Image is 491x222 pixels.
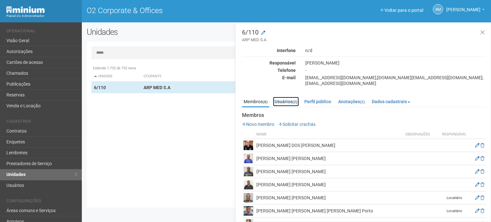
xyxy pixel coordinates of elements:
[255,178,404,191] td: [PERSON_NAME] [PERSON_NAME]
[242,122,274,127] a: Novo membro
[480,156,484,161] a: Excluir membro
[475,182,479,187] a: Editar membro
[255,130,404,139] th: Nome
[244,180,253,189] img: user.png
[237,75,300,80] div: E-mail
[300,67,491,73] div: -
[370,97,412,106] a: Dados cadastrais
[255,204,404,218] td: [PERSON_NAME] [PERSON_NAME] [PERSON_NAME] Porto
[278,122,316,127] a: Solicitar crachás
[475,156,479,161] a: Editar membro
[438,204,470,218] td: Locatário
[244,154,253,163] img: user.png
[244,193,253,203] img: user.png
[244,206,253,216] img: user.png
[6,29,77,35] li: Operacional
[300,75,491,86] div: [EMAIL_ADDRESS][DOMAIN_NAME];[DOMAIN_NAME][EMAIL_ADDRESS][DOMAIN_NAME]; [EMAIL_ADDRESS][DOMAIN_NAME]
[480,169,484,174] a: Excluir membro
[255,165,404,178] td: [PERSON_NAME] [PERSON_NAME]
[360,100,365,104] small: (2)
[244,141,253,150] img: user.png
[480,208,484,213] a: Excluir membro
[244,167,253,176] img: user.png
[6,13,77,19] div: Painel do Administrador
[237,60,300,66] div: Responsável
[300,48,491,53] div: n/d
[475,208,479,213] a: Editar membro
[480,143,484,148] a: Excluir membro
[255,191,404,204] td: [PERSON_NAME] [PERSON_NAME]
[6,6,45,13] img: Minium
[144,85,170,90] strong: ARP MED S.A
[337,97,366,106] a: Anotações(2)
[480,195,484,200] a: Excluir membro
[87,6,282,15] h1: O2 Corporate & Offices
[273,97,299,106] a: Usuários(2)
[242,29,486,43] h3: 6/110
[446,8,485,13] a: [PERSON_NAME]
[91,71,141,82] th: Unidade: activate to sort column descending
[237,67,300,73] div: Telefone
[261,30,265,36] a: Modificar a unidade
[446,1,480,12] span: Rogério Machado
[381,8,423,13] a: Voltar para o portal
[255,152,404,165] td: [PERSON_NAME] [PERSON_NAME]
[91,65,481,71] div: Exibindo 1-732 de 732 itens
[475,169,479,174] a: Editar membro
[303,97,333,106] a: Perfil público
[475,195,479,200] a: Editar membro
[480,182,484,187] a: Excluir membro
[404,130,438,139] th: Observações
[475,143,479,148] a: Editar membro
[263,100,268,104] small: (8)
[438,130,470,139] th: Responsável
[438,191,470,204] td: Locatário
[242,112,486,118] strong: Membros
[94,85,106,90] strong: 6/110
[255,139,404,152] td: [PERSON_NAME] DOS [PERSON_NAME]
[242,97,269,107] a: Membros(8)
[6,199,77,205] li: Configurações
[141,71,314,82] th: Ocupante: activate to sort column ascending
[6,119,77,126] li: Cadastros
[300,60,491,66] div: [PERSON_NAME]
[292,100,297,104] small: (2)
[237,48,300,53] div: Interfone
[87,27,247,37] h2: Unidades
[433,4,443,14] a: RM
[242,37,486,43] small: ARP MED S.A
